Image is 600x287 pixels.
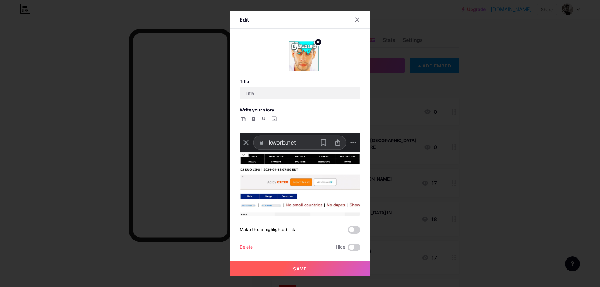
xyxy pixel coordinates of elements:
div: Delete [240,244,253,251]
img: link_thumbnail [289,41,319,71]
img: 4SQM3U0Ep1ZOiJBT_IN_UK_BY_DEEZER.png [240,133,360,228]
span: Save [293,266,307,271]
input: Title [240,87,360,99]
div: Make this a highlighted link [240,226,295,234]
div: Edit [240,16,249,23]
button: Save [230,261,370,276]
h3: Title [240,79,360,84]
h3: Write your story [240,107,360,112]
span: Hide [336,244,345,251]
